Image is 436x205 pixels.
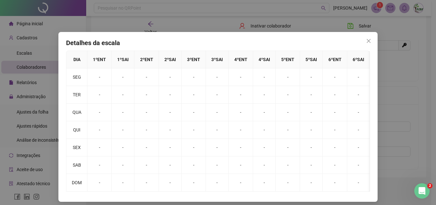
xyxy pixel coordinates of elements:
td: - [300,68,323,86]
td: - [182,156,206,174]
td: - [182,68,206,86]
td: QUI [66,121,87,139]
td: - [300,104,323,121]
th: 4 º [229,51,253,68]
td: - [112,68,134,86]
td: DOM [66,174,87,192]
td: - [206,104,229,121]
td: - [229,104,253,121]
td: - [87,121,112,139]
td: - [323,174,347,192]
td: - [323,139,347,156]
td: - [253,156,276,174]
span: close [366,38,371,43]
span: 2 [427,183,432,188]
td: - [112,104,134,121]
td: - [206,139,229,156]
td: - [229,139,253,156]
td: - [347,174,370,192]
td: - [300,156,323,174]
th: 5 º [300,51,323,68]
th: 3 º [206,51,229,68]
td: - [323,68,347,86]
td: - [112,121,134,139]
h4: Detalhes da escala [66,38,370,47]
th: 2 º [159,51,182,68]
td: - [229,86,253,104]
span: ENT [192,57,200,62]
td: - [112,156,134,174]
span: ENT [239,57,247,62]
th: 5 º [276,51,300,68]
td: - [182,139,206,156]
td: - [159,156,182,174]
td: - [87,139,112,156]
td: - [347,86,370,104]
td: SEX [66,139,87,156]
td: - [276,104,300,121]
td: - [112,174,134,192]
td: - [134,121,159,139]
span: SAI [169,57,176,62]
td: - [347,68,370,86]
th: 2 º [134,51,159,68]
span: SAI [122,57,129,62]
td: - [347,121,370,139]
th: 1 º [112,51,134,68]
td: - [206,156,229,174]
td: - [159,104,182,121]
td: QUA [66,104,87,121]
td: - [300,86,323,104]
td: - [87,174,112,192]
span: ENT [97,57,106,62]
span: ENT [145,57,153,62]
span: SAI [357,57,364,62]
td: - [134,68,159,86]
td: - [159,86,182,104]
td: SEG [66,68,87,86]
td: - [253,121,276,139]
td: - [206,121,229,139]
td: - [159,121,182,139]
td: - [229,174,253,192]
td: - [182,104,206,121]
td: TER [66,86,87,104]
td: - [253,68,276,86]
iframe: Intercom live chat [414,183,430,199]
span: SAI [310,57,317,62]
td: - [159,174,182,192]
td: - [276,86,300,104]
td: - [159,68,182,86]
td: - [112,86,134,104]
td: - [229,121,253,139]
span: SAI [263,57,270,62]
td: - [347,156,370,174]
td: - [253,139,276,156]
td: - [206,68,229,86]
td: - [229,68,253,86]
span: ENT [333,57,342,62]
td: - [323,156,347,174]
td: - [182,86,206,104]
td: - [347,104,370,121]
td: - [300,174,323,192]
th: 6 º [347,51,370,68]
td: - [87,104,112,121]
td: - [134,174,159,192]
td: - [134,156,159,174]
td: - [276,121,300,139]
td: - [323,104,347,121]
th: 6 º [323,51,347,68]
td: - [206,86,229,104]
button: Close [364,36,374,46]
td: - [276,139,300,156]
td: - [276,174,300,192]
td: - [253,86,276,104]
span: DIA [73,57,80,62]
td: SAB [66,156,87,174]
td: - [323,121,347,139]
td: - [300,121,323,139]
td: - [134,86,159,104]
td: - [253,104,276,121]
span: SAI [216,57,223,62]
